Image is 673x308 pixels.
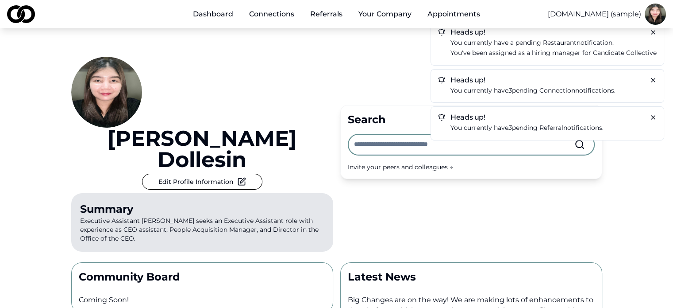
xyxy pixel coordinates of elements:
[438,114,657,121] h5: Heads up!
[450,38,657,58] a: You currently have a pending Restaurantnotification.You've been assigned as a hiring manager for ...
[548,9,641,19] button: [DOMAIN_NAME] (sample)
[303,5,350,23] a: Referrals
[543,39,577,47] span: Restaurant
[351,5,419,23] button: Your Company
[142,174,262,190] button: Edit Profile Information
[186,5,487,23] nav: Main
[450,38,657,48] p: You currently have a pending notification.
[450,86,657,96] p: You currently have pending notifications.
[539,86,575,94] span: connection
[186,5,240,23] a: Dashboard
[645,4,666,25] img: c5a994b8-1df4-4c55-a0c5-fff68abd3c00-Kim%20Headshot-profile_picture.jpg
[79,295,326,305] p: Coming Soon!
[450,123,657,133] a: You currently have3pending referralnotifications.
[539,124,563,132] span: referral
[71,128,333,170] a: [PERSON_NAME] Dollesin
[242,5,301,23] a: Connections
[7,5,35,23] img: logo
[71,193,333,252] p: Executive Assistant [PERSON_NAME] seeks an Executive Assistant role with experience as CEO assist...
[420,5,487,23] a: Appointments
[80,202,324,216] div: Summary
[438,29,657,36] h5: Heads up!
[438,77,657,84] h5: Heads up!
[348,270,595,284] p: Latest News
[450,48,657,58] p: You've been assigned as a hiring manager for Candidate Collective
[348,113,595,127] div: Search
[450,86,657,96] a: You currently have3pending connectionnotifications.
[450,123,657,133] p: You currently have pending notifications.
[508,86,512,94] em: 3
[79,270,326,284] p: Community Board
[348,163,595,172] div: Invite your peers and colleagues →
[71,57,142,128] img: c5a994b8-1df4-4c55-a0c5-fff68abd3c00-Kim%20Headshot-profile_picture.jpg
[508,124,512,132] em: 3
